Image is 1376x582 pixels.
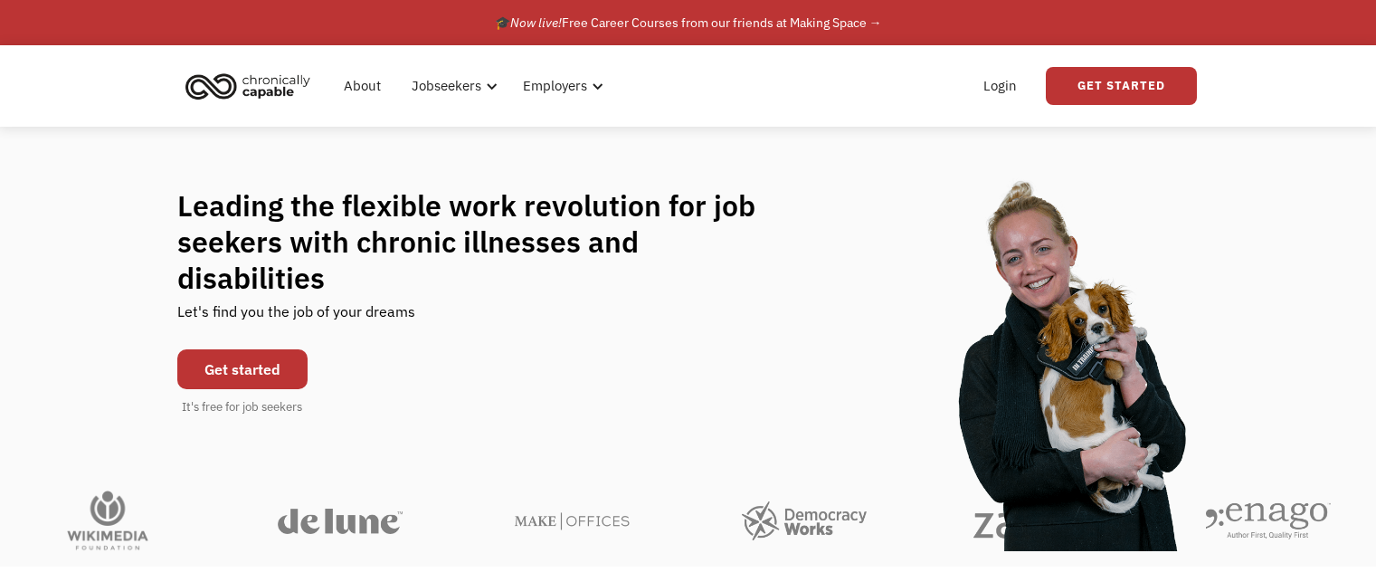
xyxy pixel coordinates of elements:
[182,398,302,416] div: It's free for job seekers
[523,75,587,97] div: Employers
[333,57,392,115] a: About
[177,187,791,296] h1: Leading the flexible work revolution for job seekers with chronic illnesses and disabilities
[177,349,308,389] a: Get started
[1046,67,1197,105] a: Get Started
[510,14,562,31] em: Now live!
[973,57,1028,115] a: Login
[180,66,324,106] a: home
[412,75,481,97] div: Jobseekers
[495,12,882,33] div: 🎓 Free Career Courses from our friends at Making Space →
[180,66,316,106] img: Chronically Capable logo
[512,57,609,115] div: Employers
[177,296,415,340] div: Let's find you the job of your dreams
[401,57,503,115] div: Jobseekers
